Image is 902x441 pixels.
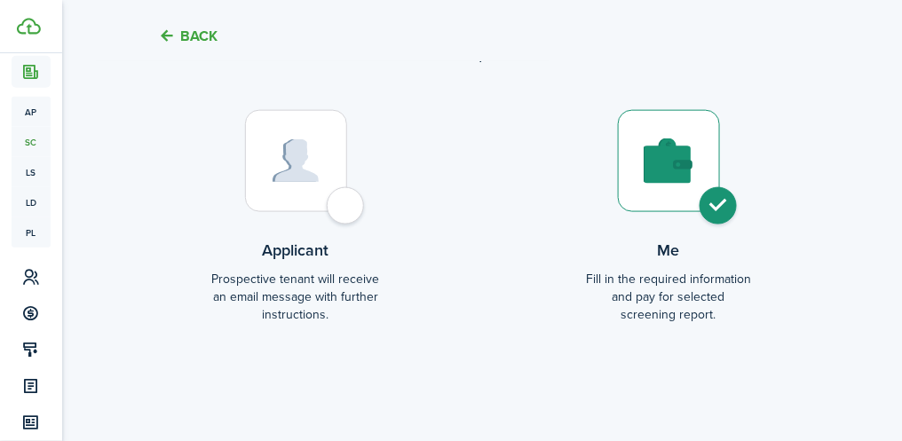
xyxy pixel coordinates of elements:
[584,239,753,262] control-radio-card-title: Me
[273,139,320,183] img: Applicant
[158,27,218,45] button: Back
[12,217,51,248] a: pl
[12,157,51,187] a: ls
[12,187,51,217] a: ld
[12,97,51,127] a: ap
[211,239,380,262] control-radio-card-title: Applicant
[17,18,41,35] img: TenantCloud
[584,271,753,325] control-radio-card-description: Fill in the required information and pay for selected screening report.
[644,138,693,184] img: Me
[12,127,51,157] a: sc
[211,271,380,325] control-radio-card-description: Prospective tenant will receive an email message with further instructions.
